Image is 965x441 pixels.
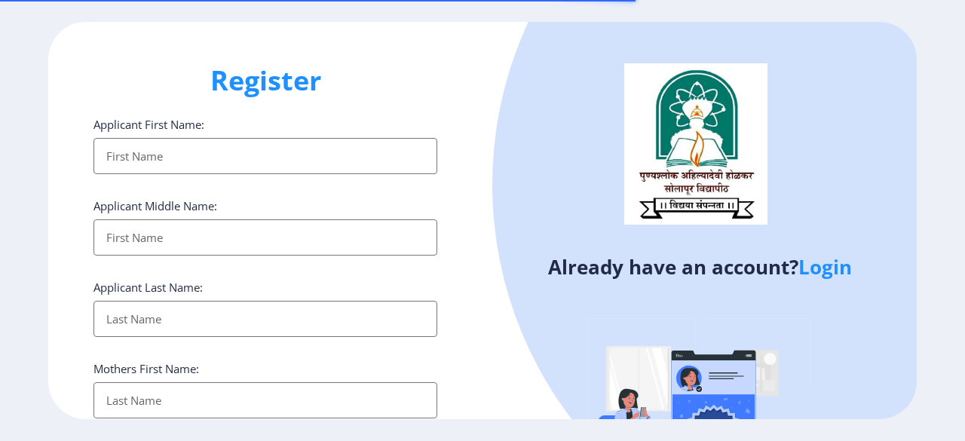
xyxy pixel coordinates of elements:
a: Login [798,253,852,280]
h1: Register [93,63,437,99]
label: Applicant First Name: [93,117,204,132]
input: Last Name [93,382,437,418]
input: First Name [93,138,437,174]
label: Mothers First Name: [93,361,199,376]
label: Applicant Middle Name: [93,198,217,213]
h4: Already have an account? [494,255,905,279]
label: Applicant Last Name: [93,280,203,295]
input: First Name [93,219,437,256]
input: Last Name [93,301,437,337]
img: logo [624,63,767,225]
